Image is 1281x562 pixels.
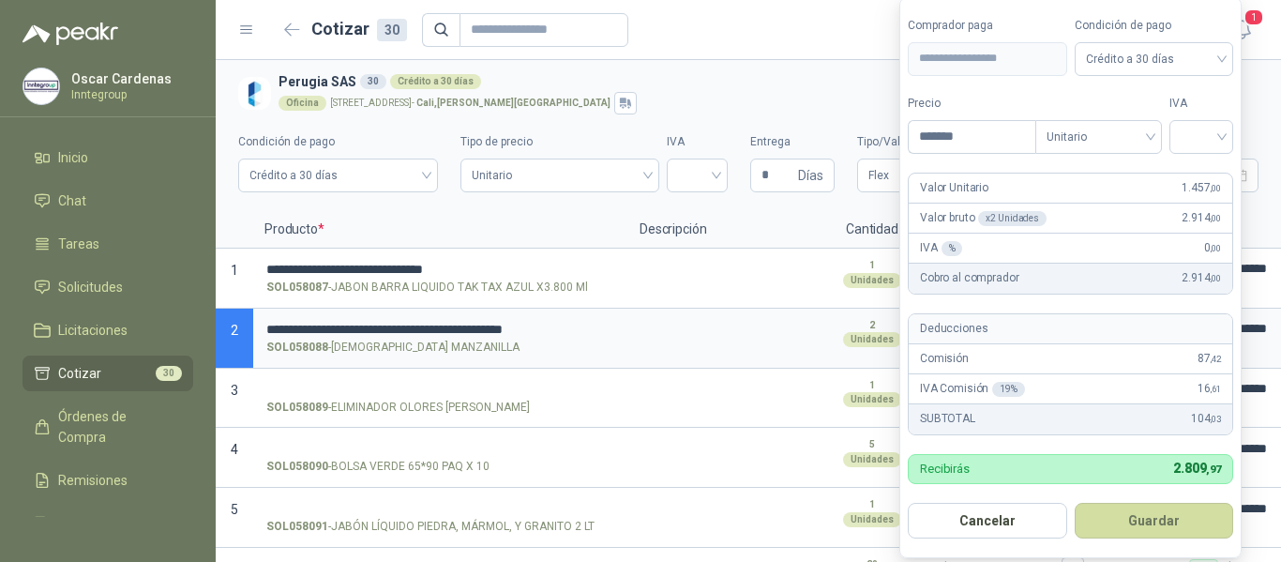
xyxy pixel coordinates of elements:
div: Unidades [843,512,901,527]
p: Oscar Cardenas [71,72,188,85]
p: 1 [869,258,875,273]
span: 1 [231,263,238,278]
label: IVA [1169,95,1233,113]
span: Crédito a 30 días [1086,45,1223,73]
div: % [942,241,963,256]
label: Condición de pago [1075,17,1234,35]
button: 1 [1225,13,1258,47]
p: Cantidad [816,211,928,249]
div: x 2 Unidades [978,211,1047,226]
span: Crédito a 30 días [249,161,427,190]
p: - ELIMINADOR OLORES [PERSON_NAME] [266,399,530,417]
span: 16 [1198,380,1221,398]
div: 30 [377,19,407,41]
strong: SOL058091 [266,518,328,536]
label: IVA [667,133,728,151]
span: ,00 [1210,183,1221,193]
input: SOL058088-[DEMOGRAPHIC_DATA] MANZANILLA [266,323,615,337]
img: Logo peakr [23,23,118,45]
a: Tareas [23,226,193,262]
a: Solicitudes [23,269,193,305]
button: Cancelar [908,503,1067,539]
label: Entrega [750,133,835,151]
span: Licitaciones [58,320,128,341]
p: 1 [869,378,875,393]
p: 1 [869,497,875,512]
h2: Cotizar [311,16,407,42]
strong: SOL058090 [266,458,328,476]
input: SOL058090-BOLSA VERDE 65*90 PAQ X 10 [266,442,615,456]
p: - BOLSA VERDE 65*90 PAQ X 10 [266,458,490,476]
span: Cotizar [58,363,101,384]
span: 104 [1191,410,1221,428]
input: SOL058087-JABON BARRA LIQUIDO TAK TAX AZUL X3.800 Ml [266,263,615,277]
input: SOL058091-JABÓN LÍQUIDO PIEDRA, MÁRMOL, Y GRANITO 2 LT [266,502,615,516]
p: Recibirás [920,463,970,475]
div: 30 [360,74,386,89]
div: Unidades [843,332,901,347]
button: Guardar [1075,503,1234,539]
p: [STREET_ADDRESS] - [330,99,610,108]
p: - JABON BARRA LIQUIDO TAK TAX AZUL X3.800 Ml [266,279,588,296]
span: Flex [868,161,906,190]
label: Tipo de precio [460,133,658,151]
span: 1 [1243,8,1264,26]
span: 30 [156,366,182,381]
p: Valor Unitario [920,179,988,197]
span: 87 [1198,350,1221,368]
span: 5 [231,502,238,517]
span: Configuración [58,513,141,534]
span: Inicio [58,147,88,168]
strong: Cali , [PERSON_NAME][GEOGRAPHIC_DATA] [416,98,610,108]
p: Valor bruto [920,209,1047,227]
span: 3 [231,383,238,398]
p: IVA Comisión [920,380,1025,398]
img: Company Logo [23,68,59,104]
p: 5 [869,437,875,452]
input: SOL058089-ELIMINADOR OLORES [PERSON_NAME] [266,383,615,397]
p: Inntegroup [71,89,188,100]
a: Configuración [23,506,193,541]
div: Oficina [279,96,326,111]
a: Chat [23,183,193,219]
div: Unidades [843,452,901,467]
p: Cobro al comprador [920,269,1018,287]
span: 2.809 [1173,461,1221,476]
div: Unidades [843,392,901,407]
strong: SOL058087 [266,279,328,296]
div: Crédito a 30 días [390,74,481,89]
p: 2 [869,318,875,333]
span: 0 [1204,239,1221,257]
a: Inicio [23,140,193,175]
label: Comprador paga [908,17,1067,35]
h3: Perugia SAS [279,71,1251,92]
span: ,03 [1210,414,1221,424]
span: ,00 [1210,273,1221,283]
img: Company Logo [238,77,271,110]
span: 1.457 [1182,179,1221,197]
p: - [DEMOGRAPHIC_DATA] MANZANILLA [266,339,520,357]
span: Órdenes de Compra [58,406,175,448]
a: Remisiones [23,463,193,498]
span: 4 [231,442,238,457]
strong: SOL058089 [266,399,328,417]
div: 19 % [992,382,1025,397]
strong: SOL058088 [266,339,328,357]
a: Cotizar30 [23,356,193,391]
span: ,00 [1210,213,1221,223]
span: 2.914 [1182,269,1221,287]
span: Chat [58,190,86,211]
span: Unitario [1047,123,1151,151]
p: Comisión [920,350,969,368]
span: 2.914 [1182,209,1221,227]
p: SUBTOTAL [920,410,975,428]
a: Licitaciones [23,312,193,348]
label: Condición de pago [238,133,438,151]
label: Tipo/Valor del flete [857,133,1036,151]
a: Órdenes de Compra [23,399,193,455]
span: Tareas [58,234,99,254]
label: Precio [908,95,1035,113]
span: Días [798,159,823,191]
span: ,00 [1210,243,1221,253]
span: Remisiones [58,470,128,491]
